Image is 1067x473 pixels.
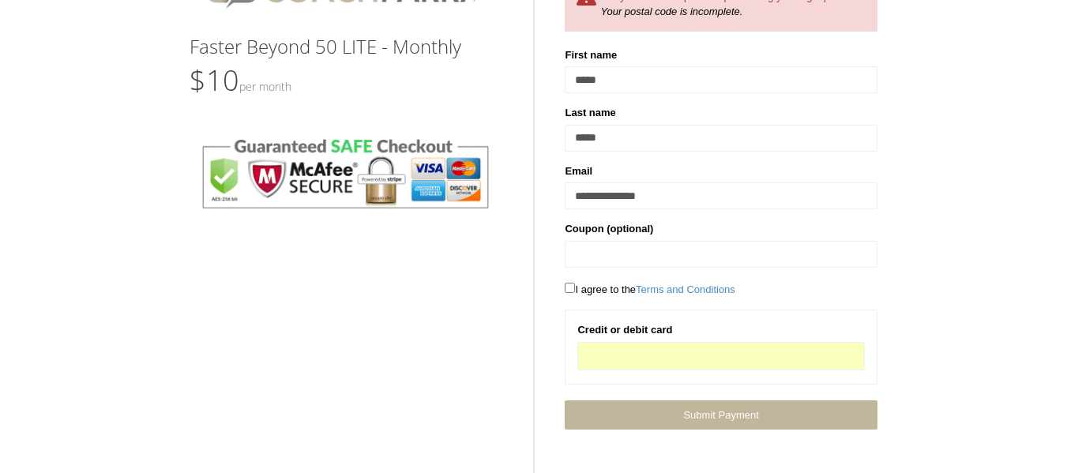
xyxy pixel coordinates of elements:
[565,283,735,295] span: I agree to the
[190,36,502,57] h3: Faster Beyond 50 LITE - Monthly
[683,409,758,421] span: Submit Payment
[565,47,617,63] label: First name
[636,283,735,295] a: Terms and Conditions
[565,105,615,121] label: Last name
[565,163,592,179] label: Email
[588,349,854,362] iframe: Secure card payment input frame
[577,322,672,338] label: Credit or debit card
[190,61,291,99] span: $10
[239,79,291,94] small: Per Month
[565,221,653,237] label: Coupon (optional)
[565,400,877,430] a: Submit Payment
[600,6,742,17] i: Your postal code is incomplete.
